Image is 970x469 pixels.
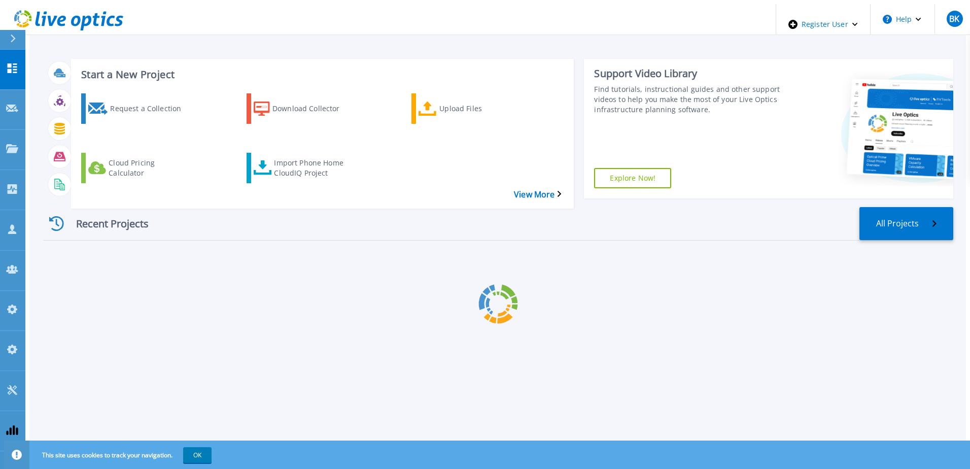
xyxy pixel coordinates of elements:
[949,15,959,23] span: BK
[594,168,671,188] a: Explore Now!
[439,96,521,121] div: Upload Files
[247,93,369,124] a: Download Collector
[43,211,165,236] div: Recent Projects
[110,96,191,121] div: Request a Collection
[514,190,561,199] a: View More
[81,69,561,80] h3: Start a New Project
[594,67,782,80] div: Support Video Library
[776,4,870,45] div: Register User
[81,153,204,183] a: Cloud Pricing Calculator
[871,4,934,35] button: Help
[594,84,782,115] div: Find tutorials, instructional guides and other support videos to help you make the most of your L...
[272,96,354,121] div: Download Collector
[411,93,534,124] a: Upload Files
[109,155,190,181] div: Cloud Pricing Calculator
[81,93,204,124] a: Request a Collection
[32,447,212,463] span: This site uses cookies to track your navigation.
[859,207,953,240] a: All Projects
[183,447,212,463] button: OK
[274,155,355,181] div: Import Phone Home CloudIQ Project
